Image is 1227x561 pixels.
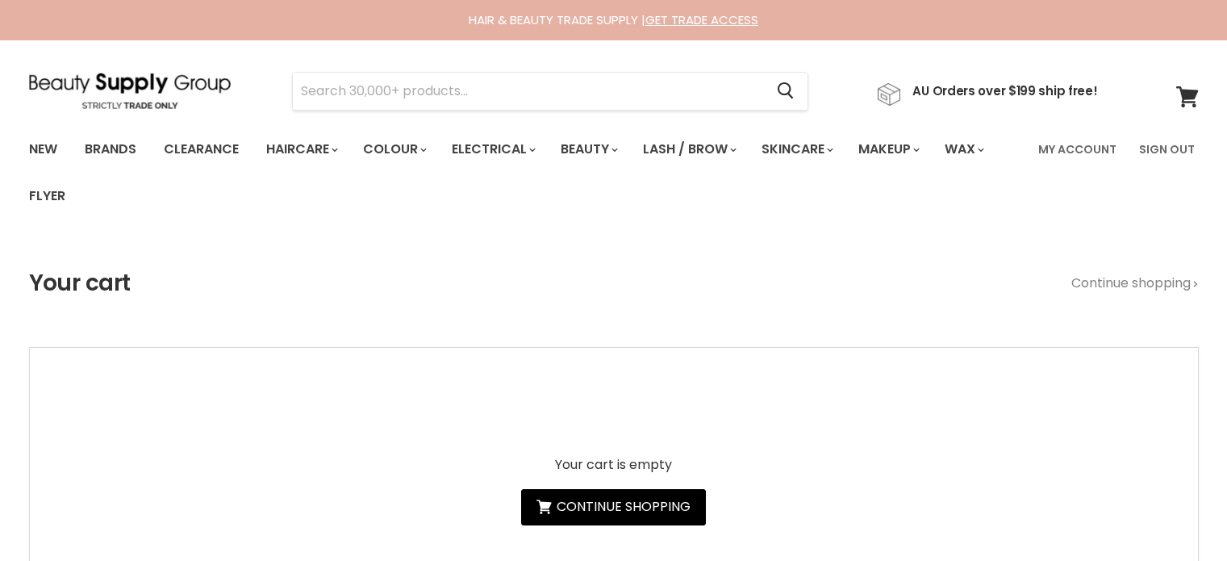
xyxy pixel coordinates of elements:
[17,179,77,213] a: Flyer
[521,458,706,472] p: Your cart is empty
[1029,132,1126,166] a: My Account
[152,132,251,166] a: Clearance
[1071,276,1199,291] a: Continue shopping
[440,132,545,166] a: Electrical
[631,132,746,166] a: Lash / Brow
[9,12,1219,28] div: HAIR & BEAUTY TRADE SUPPLY |
[933,132,994,166] a: Wax
[29,270,131,296] h1: Your cart
[9,126,1219,220] nav: Main
[765,73,808,110] button: Search
[351,132,436,166] a: Colour
[549,132,628,166] a: Beauty
[749,132,843,166] a: Skincare
[293,73,765,110] input: Search
[73,132,148,166] a: Brands
[292,72,808,111] form: Product
[17,126,1029,220] ul: Main menu
[521,489,706,525] a: Continue shopping
[846,132,929,166] a: Makeup
[17,132,69,166] a: New
[1129,132,1204,166] a: Sign Out
[645,11,758,28] a: GET TRADE ACCESS
[254,132,348,166] a: Haircare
